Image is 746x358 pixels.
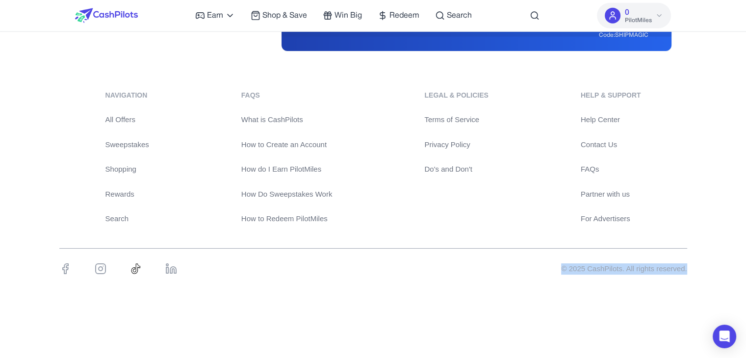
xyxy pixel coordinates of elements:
a: Sweepstakes [105,139,149,151]
div: © 2025 CashPilots. All rights reserved. [561,263,687,275]
a: Win Big [323,10,362,22]
div: Code: SHIPMAGIC [599,31,648,39]
a: Do's and Don't [424,164,488,175]
a: Terms of Service [424,114,488,126]
span: Win Big [334,10,362,22]
a: Shop & Save [251,10,307,22]
div: Open Intercom Messenger [713,325,736,348]
a: Shopping [105,164,149,175]
span: Redeem [389,10,419,22]
a: Search [105,213,149,225]
a: Privacy Policy [424,139,488,151]
a: Redeem [378,10,419,22]
a: Earn [195,10,235,22]
span: Earn [207,10,223,22]
a: Partner with us [581,189,641,200]
a: Help Center [581,114,641,126]
span: Search [447,10,472,22]
a: Search [435,10,472,22]
span: 0 [624,7,629,19]
span: PilotMiles [624,17,651,25]
a: How to Create an Account [241,139,333,151]
a: FAQs [581,164,641,175]
a: How Do Sweepstakes Work [241,189,333,200]
a: What is CashPilots [241,114,333,126]
img: CashPilots Logo [75,8,138,23]
a: How to Redeem PilotMiles [241,213,333,225]
a: Contact Us [581,139,641,151]
button: 0PilotMiles [597,3,671,28]
a: How do I Earn PilotMiles [241,164,333,175]
div: Help & Support [581,90,641,101]
a: Rewards [105,189,149,200]
a: All Offers [105,114,149,126]
div: Legal & Policies [424,90,488,101]
div: navigation [105,90,149,101]
span: Shop & Save [262,10,307,22]
img: TikTok [130,263,142,275]
a: For Advertisers [581,213,641,225]
div: FAQs [241,90,333,101]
